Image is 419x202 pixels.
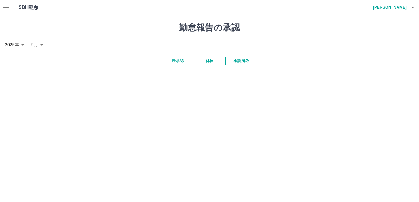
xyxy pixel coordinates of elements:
h1: 勤怠報告の承認 [5,22,414,33]
button: 承認済み [225,57,257,65]
div: 9月 [31,40,45,49]
button: 未承認 [162,57,194,65]
div: 2025年 [5,40,26,49]
button: 休日 [194,57,225,65]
